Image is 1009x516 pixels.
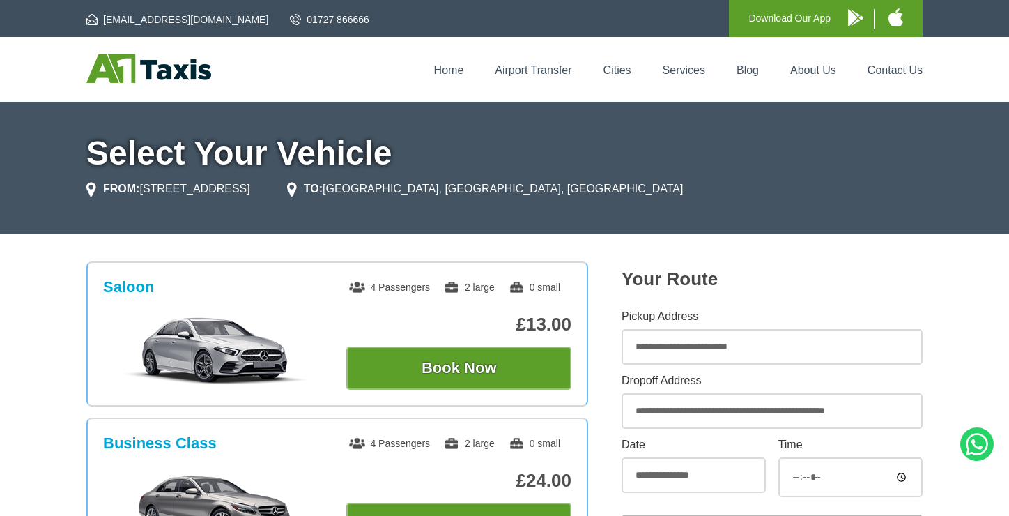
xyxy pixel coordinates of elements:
h1: Select Your Vehicle [86,137,923,170]
a: 01727 866666 [290,13,369,26]
a: Services [663,64,705,76]
img: A1 Taxis iPhone App [888,8,903,26]
label: Dropoff Address [622,375,923,386]
p: £24.00 [346,470,571,492]
h3: Business Class [103,434,217,453]
a: Contact Us [868,64,923,76]
p: £13.00 [346,314,571,335]
label: Date [622,439,766,450]
img: Saloon [111,316,321,386]
img: A1 Taxis St Albans LTD [86,54,211,83]
a: Airport Transfer [495,64,571,76]
p: Download Our App [748,10,831,27]
strong: FROM: [103,183,139,195]
li: [GEOGRAPHIC_DATA], [GEOGRAPHIC_DATA], [GEOGRAPHIC_DATA] [287,181,684,197]
li: [STREET_ADDRESS] [86,181,250,197]
span: 0 small [509,282,560,293]
h3: Saloon [103,278,154,296]
h2: Your Route [622,268,923,290]
a: Home [434,64,464,76]
span: 0 small [509,438,560,449]
a: About Us [790,64,836,76]
span: 2 large [444,282,495,293]
img: A1 Taxis Android App [848,9,863,26]
label: Time [778,439,923,450]
span: 4 Passengers [349,282,430,293]
span: 4 Passengers [349,438,430,449]
button: Book Now [346,347,571,390]
strong: TO: [304,183,323,195]
a: [EMAIL_ADDRESS][DOMAIN_NAME] [86,13,268,26]
a: Blog [737,64,759,76]
label: Pickup Address [622,311,923,322]
a: Cities [603,64,631,76]
span: 2 large [444,438,495,449]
